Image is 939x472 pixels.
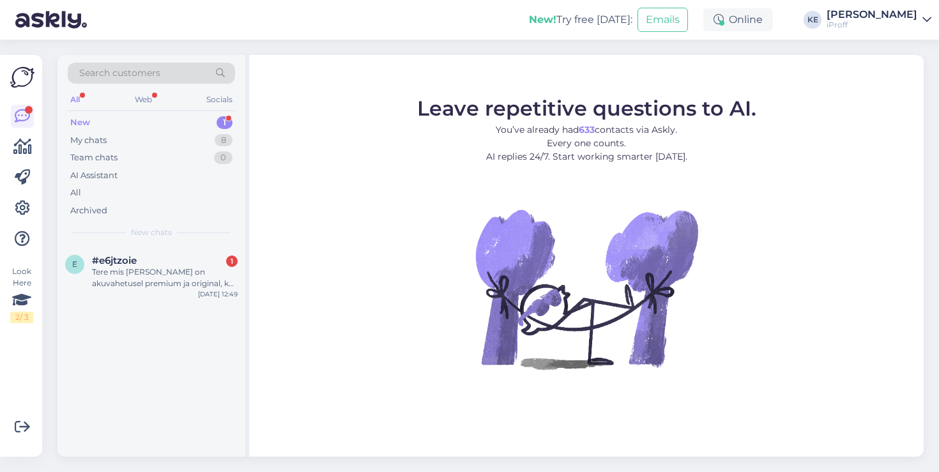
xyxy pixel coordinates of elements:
div: Tere mis [PERSON_NAME] on akuvahetusel premium ja original, kas molemal tuleb menyysse teade et a... [92,266,238,289]
div: KE [804,11,821,29]
span: Search customers [79,66,160,80]
div: 8 [215,134,233,147]
div: New [70,116,90,129]
b: New! [529,13,556,26]
b: 633 [579,124,595,135]
div: My chats [70,134,107,147]
div: 0 [214,151,233,164]
div: [PERSON_NAME] [827,10,917,20]
div: iProff [827,20,917,30]
div: Team chats [70,151,118,164]
span: New chats [131,227,172,238]
div: All [70,187,81,199]
div: Socials [204,91,235,108]
span: Leave repetitive questions to AI. [417,96,756,121]
div: 1 [226,255,238,267]
span: #e6jtzoie [92,255,137,266]
div: Try free [DATE]: [529,12,632,27]
p: You’ve already had contacts via Askly. Every one counts. AI replies 24/7. Start working smarter [... [417,123,756,164]
div: Online [703,8,773,31]
div: Web [132,91,155,108]
img: Askly Logo [10,65,34,89]
div: 2 / 3 [10,312,33,323]
div: 1 [217,116,233,129]
a: [PERSON_NAME]iProff [827,10,931,30]
button: Emails [637,8,688,32]
div: AI Assistant [70,169,118,182]
div: [DATE] 12:49 [198,289,238,299]
img: No Chat active [471,174,701,404]
div: Archived [70,204,107,217]
span: e [72,259,77,269]
div: Look Here [10,266,33,323]
div: All [68,91,82,108]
